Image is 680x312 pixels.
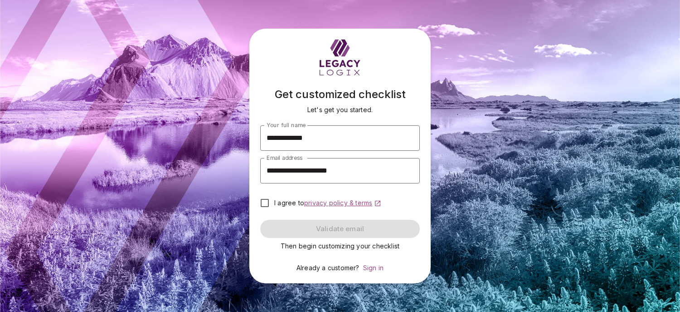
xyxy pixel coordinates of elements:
a: privacy policy & terms [304,199,381,207]
span: Your full name [267,122,306,129]
span: I agree to [274,199,304,207]
span: Let's get you started. [307,106,373,114]
a: Sign in [363,264,384,272]
span: Email address [267,154,302,161]
span: Already a customer? [296,264,359,272]
span: Then begin customizing your checklist [281,242,399,250]
span: privacy policy & terms [304,199,372,207]
span: Get customized checklist [275,88,406,101]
